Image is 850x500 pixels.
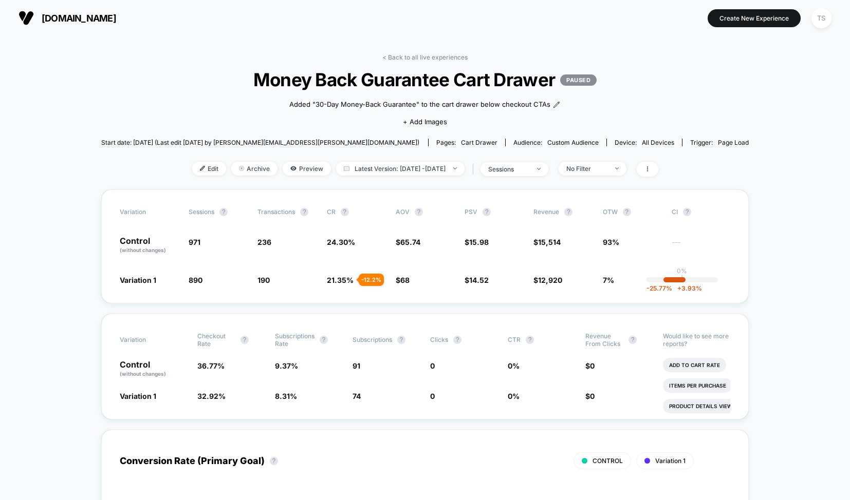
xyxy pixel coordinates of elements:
span: Clicks [430,336,448,343]
span: | [470,162,481,177]
img: end [239,166,244,171]
span: AOV [396,208,410,216]
span: Custom Audience [547,139,599,146]
span: Subscriptions [353,336,392,343]
span: 890 [189,276,202,284]
span: (without changes) [120,247,166,253]
span: $ [396,238,420,246]
span: 971 [189,238,200,246]
span: Archive [231,162,278,176]
button: ? [320,336,328,344]
span: PSV [465,208,477,216]
span: OTW [603,208,659,216]
span: 0 [430,361,435,370]
span: 14.52 [469,276,489,284]
span: $ [533,276,562,284]
span: Page Load [718,139,749,146]
img: calendar [344,166,349,171]
span: $ [585,361,595,370]
div: Pages: [436,139,497,146]
li: Add To Cart Rate [663,358,726,372]
span: 0 % [508,361,520,370]
span: 0 % [508,392,520,400]
p: PAUSED [560,74,597,86]
span: Device: [606,139,682,146]
div: sessions [488,165,529,173]
button: ? [219,208,228,216]
span: $ [465,238,489,246]
span: 36.77 % [197,361,225,370]
button: TS [808,8,835,29]
p: 0% [677,267,687,275]
li: Product Details Views Rate [663,399,757,413]
span: + [677,284,681,292]
span: Variation 1 [120,276,156,284]
span: 0 [590,392,595,400]
span: CTR [508,336,521,343]
button: ? [623,208,631,216]
button: ? [270,457,278,465]
button: [DOMAIN_NAME] [15,10,119,26]
span: 65.74 [400,238,420,246]
span: Latest Version: [DATE] - [DATE] [336,162,465,176]
img: end [615,167,619,169]
span: 93% [603,238,619,246]
li: Items Per Purchase [663,378,732,393]
button: Create New Experience [708,9,801,27]
button: ? [300,208,308,216]
span: $ [396,276,410,284]
span: [DOMAIN_NAME] [42,13,116,24]
span: 7% [603,276,614,284]
button: ? [483,208,491,216]
div: No Filter [566,165,607,172]
img: Visually logo [19,10,34,26]
span: 68 [400,276,410,284]
div: Trigger: [690,139,749,146]
span: all devices [642,139,674,146]
span: $ [585,392,595,400]
span: Edit [192,162,226,176]
span: Variation 1 [120,392,156,400]
div: - 12.2 % [359,274,384,286]
span: CI [672,208,728,216]
span: Transactions [257,208,295,216]
span: --- [672,239,730,254]
span: 8.31 % [275,392,297,400]
span: 91 [353,361,360,370]
span: Added "30-Day Money-Back Guarantee" to the cart drawer below checkout CTAs [289,100,550,110]
span: 0 [430,392,435,400]
span: 9.37 % [275,361,298,370]
span: 32.92 % [197,392,226,400]
span: 15,514 [538,238,561,246]
button: ? [415,208,423,216]
span: 15.98 [469,238,489,246]
button: ? [397,336,405,344]
button: ? [526,336,534,344]
img: end [537,168,541,170]
span: 236 [257,238,271,246]
p: Would like to see more reports? [663,332,730,348]
button: ? [341,208,349,216]
button: ? [629,336,637,344]
span: (without changes) [120,371,166,377]
span: 21.35 % [327,276,354,284]
div: Audience: [513,139,599,146]
span: Variation 1 [655,457,686,465]
span: Start date: [DATE] (Last edit [DATE] by [PERSON_NAME][EMAIL_ADDRESS][PERSON_NAME][DOMAIN_NAME]) [101,139,419,146]
span: Variation [120,332,176,348]
span: Subscriptions Rate [275,332,315,348]
span: + Add Images [403,118,447,126]
button: ? [453,336,461,344]
span: $ [465,276,489,284]
span: -25.77 % [646,284,672,292]
span: CONTROL [593,457,623,465]
img: end [453,167,457,169]
button: ? [564,208,572,216]
button: ? [241,336,249,344]
span: 3.93 % [672,284,702,292]
p: Control [120,360,187,378]
span: 12,920 [538,276,562,284]
span: $ [533,238,561,246]
span: CR [327,208,336,216]
span: Checkout Rate [197,332,235,348]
